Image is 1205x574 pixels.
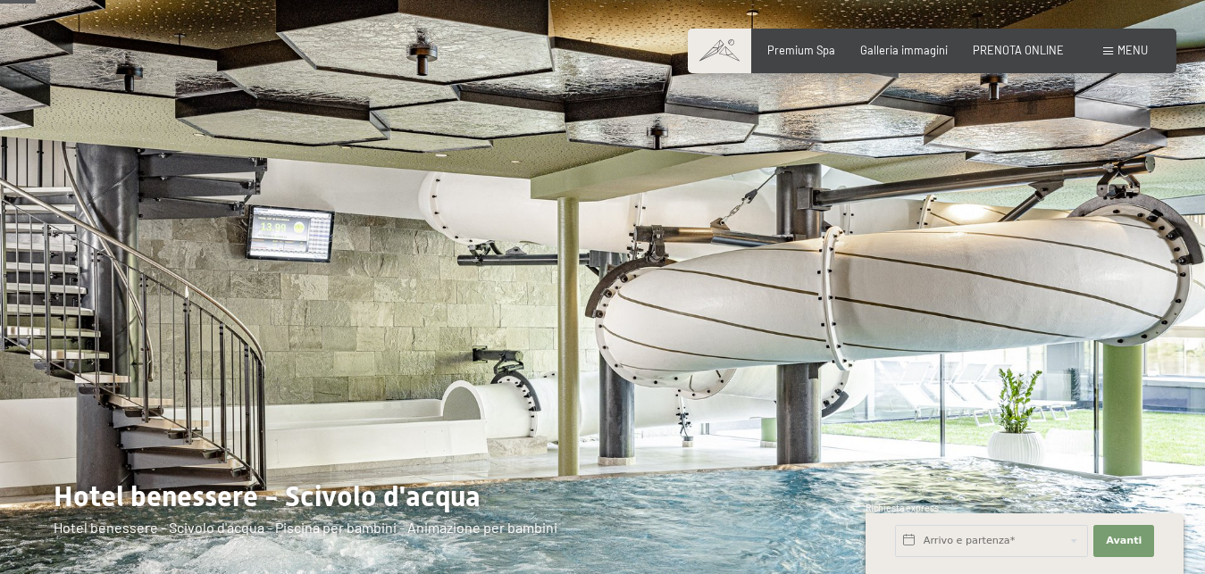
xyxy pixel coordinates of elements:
span: Menu [1117,43,1148,57]
span: Avanti [1106,534,1142,548]
a: Premium Spa [767,43,835,57]
button: Avanti [1093,525,1154,557]
span: Richiesta express [866,503,939,513]
a: Galleria immagini [860,43,948,57]
a: PRENOTA ONLINE [973,43,1064,57]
